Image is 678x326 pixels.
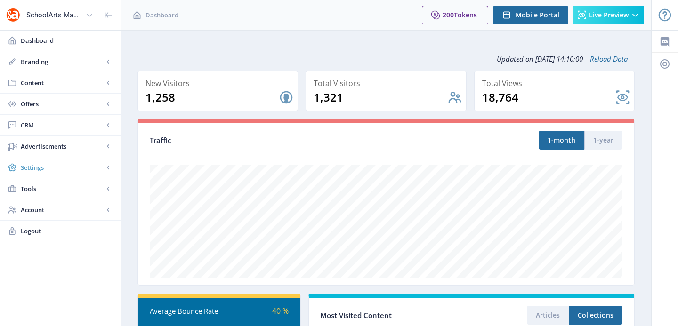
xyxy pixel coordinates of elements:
span: Live Preview [589,11,629,19]
span: Advertisements [21,142,104,151]
span: Account [21,205,104,215]
a: Reload Data [583,54,628,64]
button: 1-year [584,131,622,150]
img: properties.app_icon.png [6,8,21,23]
span: Mobile Portal [516,11,559,19]
span: Content [21,78,104,87]
div: Total Views [482,77,630,90]
button: Collections [569,306,622,325]
span: Tools [21,184,104,193]
button: Articles [527,306,569,325]
span: Logout [21,226,113,236]
div: Average Bounce Rate [150,306,219,317]
button: Mobile Portal [493,6,568,24]
button: 200Tokens [422,6,488,24]
div: 18,764 [482,90,615,105]
span: Settings [21,163,104,172]
span: Tokens [454,10,477,19]
div: Traffic [150,135,386,146]
div: 1,258 [145,90,279,105]
div: Updated on [DATE] 14:10:00 [137,47,635,71]
div: SchoolArts Magazine [26,5,82,25]
span: CRM [21,120,104,130]
div: Most Visited Content [320,308,471,323]
span: Offers [21,99,104,109]
span: Branding [21,57,104,66]
span: Dashboard [145,10,178,20]
button: Live Preview [573,6,644,24]
div: New Visitors [145,77,294,90]
button: 1-month [539,131,584,150]
span: Dashboard [21,36,113,45]
div: Total Visitors [314,77,462,90]
div: 1,321 [314,90,447,105]
span: 40 % [272,306,289,316]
